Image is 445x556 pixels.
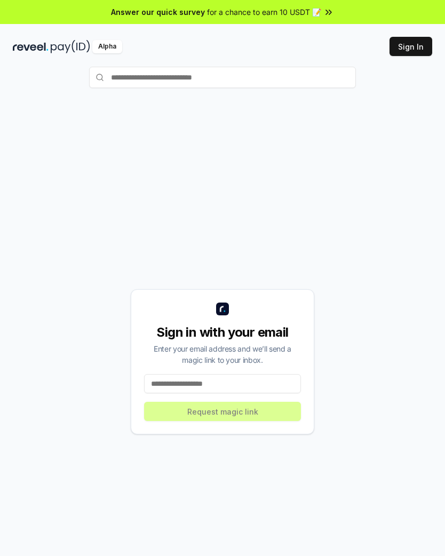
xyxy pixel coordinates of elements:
[13,40,49,53] img: reveel_dark
[111,6,205,18] span: Answer our quick survey
[51,40,90,53] img: pay_id
[144,324,301,341] div: Sign in with your email
[390,37,432,56] button: Sign In
[92,40,122,53] div: Alpha
[216,303,229,315] img: logo_small
[207,6,321,18] span: for a chance to earn 10 USDT 📝
[144,343,301,366] div: Enter your email address and we’ll send a magic link to your inbox.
